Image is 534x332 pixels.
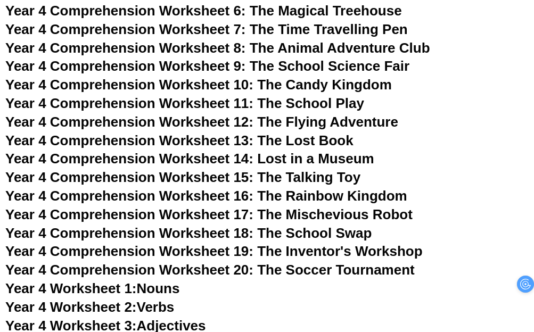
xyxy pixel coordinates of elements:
a: Year 4 Comprehension Worksheet 17: The Mischevious Robot [5,206,413,222]
a: Year 4 Worksheet 2:Verbs [5,299,174,315]
a: Year 4 Comprehension Worksheet 19: The Inventor's Workshop [5,243,423,259]
a: Year 4 Comprehension Worksheet 9: The School Science Fair [5,58,409,74]
a: Year 4 Comprehension Worksheet 15: The Talking Toy [5,169,360,185]
iframe: Chat Widget [351,212,534,332]
a: Year 4 Comprehension Worksheet 12: The Flying Adventure [5,114,398,130]
a: Year 4 Comprehension Worksheet 20: The Soccer Tournament [5,262,415,278]
a: Year 4 Comprehension Worksheet 18: The School Swap [5,225,372,241]
a: Year 4 Comprehension Worksheet 11: The School Play [5,95,364,111]
a: Year 4 Comprehension Worksheet 14: Lost in a Museum [5,151,374,167]
a: Year 4 Comprehension Worksheet 16: The Rainbow Kingdom [5,188,407,204]
a: Year 4 Comprehension Worksheet 6: The Magical Treehouse [5,3,402,19]
span: Year 4 Worksheet 1: [5,280,137,296]
a: Year 4 Comprehension Worksheet 8: The Animal Adventure Club [5,40,430,56]
a: Year 4 Comprehension Worksheet 10: The Candy Kingdom [5,77,392,93]
a: Year 4 Worksheet 1:Nouns [5,280,179,296]
span: Year 4 Worksheet 2: [5,299,137,315]
a: Year 4 Comprehension Worksheet 13: The Lost Book [5,132,354,148]
a: Year 4 Comprehension Worksheet 7: The Time Travelling Pen [5,21,408,37]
